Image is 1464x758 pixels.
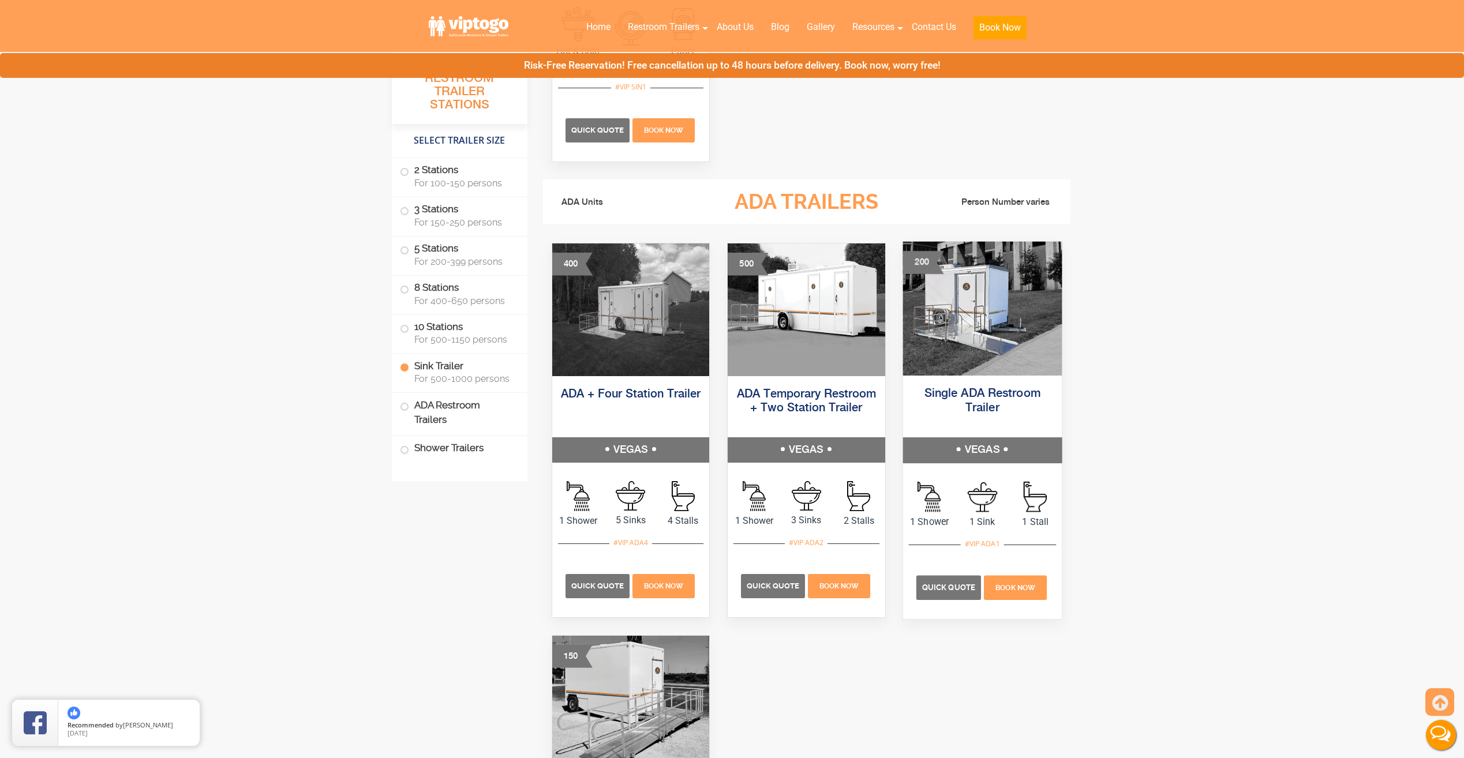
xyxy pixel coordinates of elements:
label: 2 Stations [400,158,519,194]
label: Sink Trailer [400,354,519,389]
a: Quick Quote [916,581,983,592]
span: For 500-1000 persons [414,373,514,384]
h4: Select Trailer Size [392,130,527,152]
span: 1 Shower [903,515,956,528]
a: Resources [844,14,903,40]
li: Person Number varies [933,196,1062,209]
img: an icon of stall [847,481,870,511]
a: Home [578,14,619,40]
button: Live Chat [1418,712,1464,758]
div: 500 [728,253,768,276]
label: 8 Stations [400,276,519,312]
a: Book Now [807,580,872,591]
span: Book Now [819,582,859,590]
div: #VIP ADA1 [961,536,1004,551]
span: Quick Quote [747,581,799,590]
div: 400 [552,253,593,276]
label: 3 Stations [400,197,519,233]
a: About Us [708,14,762,40]
span: Book Now [644,126,683,134]
span: [PERSON_NAME] [123,721,173,729]
h5: VEGAS [903,437,1061,463]
img: an icon of sink [616,481,645,511]
span: For 150-250 persons [414,217,514,228]
img: thumbs up icon [68,707,80,719]
span: Recommended [68,721,114,729]
span: 1 Shower [552,514,605,528]
a: ADA + Four Station Trailer [561,388,701,400]
a: Restroom Trailers [619,14,708,40]
span: For 400-650 persons [414,295,514,306]
span: [DATE] [68,729,88,737]
div: #VIP ADA4 [609,535,652,550]
img: an icon of stall [672,481,695,511]
img: an icon of sink [967,482,997,512]
a: Contact Us [903,14,965,40]
img: Three restrooms out of which one ADA, one female and one male [728,243,885,376]
img: an icon of Shower [567,481,590,511]
label: ADA Restroom Trailers [400,393,519,432]
label: 5 Stations [400,237,519,272]
img: An outside photo of ADA + 4 Station Trailer [552,243,710,376]
a: Book Now [982,581,1048,592]
a: Gallery [798,14,844,40]
img: an icon of Shower [918,481,941,512]
span: 1 Sink [956,515,1009,528]
img: an icon of Shower [743,481,766,511]
span: For 200-399 persons [414,256,514,267]
div: 200 [903,251,943,274]
a: Quick Quote [566,124,631,135]
div: #VIP SIN1 [611,80,650,95]
span: 3 Sinks [780,513,833,527]
span: 5 Sinks [604,513,657,527]
label: 10 Stations [400,315,519,351]
span: 1 Shower [728,514,780,528]
a: Blog [762,14,798,40]
span: 2 Stalls [833,514,885,528]
span: 1 Stall [1009,515,1062,528]
div: 150 [552,645,593,668]
a: Quick Quote [566,580,631,591]
button: Book Now [973,16,1027,39]
div: #VIP ADA2 [785,535,828,550]
a: Quick Quote [741,580,807,591]
a: Single ADA Restroom Trailer [924,388,1040,414]
a: Book Now [631,124,696,135]
img: an icon of stall [1024,481,1047,512]
img: Single ADA [903,241,1061,375]
a: Book Now [631,580,696,591]
h5: VEGAS [552,437,710,463]
span: Book Now [644,582,683,590]
span: Quick Quote [571,581,624,590]
img: an icon of sink [792,481,821,511]
span: Quick Quote [922,583,975,591]
a: ADA Temporary Restroom + Two Station Trailer [737,388,876,414]
label: Shower Trailers [400,436,519,461]
span: 4 Stalls [657,514,709,528]
h5: VEGAS [728,437,885,463]
img: Review Rating [24,711,47,734]
span: Quick Quote [571,126,624,134]
li: ADA Units [551,185,680,220]
h3: All Portable Restroom Trailer Stations [392,55,527,124]
span: For 500-1150 persons [414,334,514,345]
a: Book Now [965,14,1035,46]
span: Book Now [995,583,1035,591]
span: For 100-150 persons [414,178,514,189]
span: by [68,722,190,730]
h3: ADA Trailers [680,191,933,214]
